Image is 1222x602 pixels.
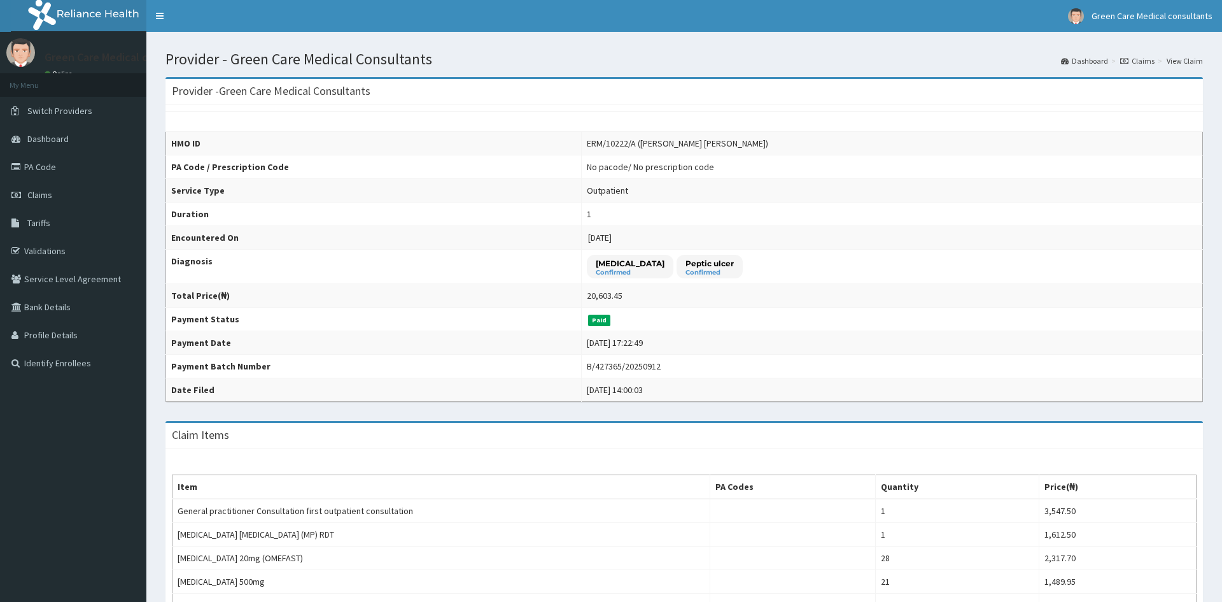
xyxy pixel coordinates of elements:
[596,258,664,269] p: [MEDICAL_DATA]
[172,429,229,441] h3: Claim Items
[166,308,582,331] th: Payment Status
[166,132,582,155] th: HMO ID
[1061,55,1108,66] a: Dashboard
[172,523,710,547] td: [MEDICAL_DATA] [MEDICAL_DATA] (MP) RDT
[1120,55,1155,66] a: Claims
[166,226,582,250] th: Encountered On
[1092,10,1212,22] span: Green Care Medical consultants
[166,331,582,355] th: Payment Date
[587,383,643,396] div: [DATE] 14:00:03
[685,269,734,276] small: Confirmed
[710,475,876,499] th: PA Codes
[587,161,714,173] div: No pacode / No prescription code
[596,269,664,276] small: Confirmed
[876,570,1039,594] td: 21
[166,250,582,284] th: Diagnosis
[45,52,202,63] p: Green Care Medical consultants
[587,360,661,373] div: B/427365/20250912
[588,315,611,326] span: Paid
[876,547,1039,570] td: 28
[587,208,591,220] div: 1
[1039,475,1197,499] th: Price(₦)
[45,69,75,78] a: Online
[1068,8,1084,24] img: User Image
[172,547,710,570] td: [MEDICAL_DATA] 20mg (OMEFAST)
[876,499,1039,523] td: 1
[166,378,582,402] th: Date Filed
[166,284,582,308] th: Total Price(₦)
[27,217,50,229] span: Tariffs
[166,355,582,378] th: Payment Batch Number
[172,570,710,594] td: [MEDICAL_DATA] 500mg
[172,475,710,499] th: Item
[165,51,1203,68] h1: Provider - Green Care Medical Consultants
[1039,523,1197,547] td: 1,612.50
[172,499,710,523] td: General practitioner Consultation first outpatient consultation
[27,105,92,117] span: Switch Providers
[27,133,69,145] span: Dashboard
[876,523,1039,547] td: 1
[1167,55,1203,66] a: View Claim
[685,258,734,269] p: Peptic ulcer
[587,137,768,150] div: ERM/10222/A ([PERSON_NAME] [PERSON_NAME])
[6,38,35,67] img: User Image
[1039,499,1197,523] td: 3,547.50
[1039,547,1197,570] td: 2,317.70
[587,289,622,302] div: 20,603.45
[27,189,52,201] span: Claims
[587,184,628,197] div: Outpatient
[1039,570,1197,594] td: 1,489.95
[166,155,582,179] th: PA Code / Prescription Code
[587,336,643,349] div: [DATE] 17:22:49
[166,179,582,203] th: Service Type
[166,203,582,226] th: Duration
[172,85,370,97] h3: Provider - Green Care Medical Consultants
[876,475,1039,499] th: Quantity
[588,232,612,243] span: [DATE]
